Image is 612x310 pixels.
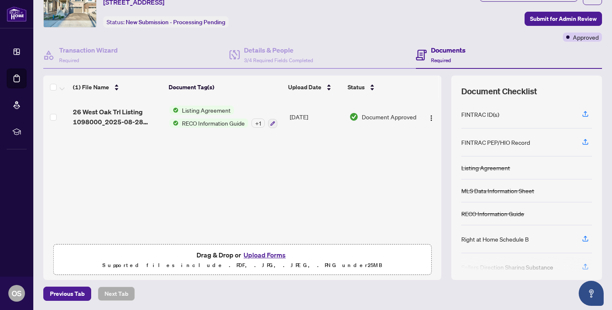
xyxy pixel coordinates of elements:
[461,163,510,172] div: Listing Agreement
[461,86,537,97] span: Document Checklist
[431,57,451,63] span: Required
[54,244,431,275] span: Drag & Drop orUpload FormsSupported files include .PDF, .JPG, .JPEG, .PNG under25MB
[362,112,416,121] span: Document Approved
[7,6,27,22] img: logo
[59,260,426,270] p: Supported files include .PDF, .JPG, .JPEG, .PNG under 25 MB
[126,18,225,26] span: New Submission - Processing Pending
[169,118,179,128] img: Status Icon
[244,57,313,63] span: 3/4 Required Fields Completed
[349,112,358,121] img: Document Status
[165,76,285,99] th: Document Tag(s)
[525,12,602,26] button: Submit for Admin Review
[98,287,135,301] button: Next Tab
[103,16,229,28] div: Status:
[179,106,234,115] span: Listing Agreement
[461,138,530,147] div: FINTRAC PEP/HIO Record
[59,45,118,55] h4: Transaction Wizard
[50,287,85,300] span: Previous Tab
[73,83,109,92] span: (1) File Name
[241,250,288,260] button: Upload Forms
[12,287,22,299] span: OS
[573,33,599,42] span: Approved
[179,118,248,128] span: RECO Information Guide
[431,45,465,55] h4: Documents
[70,76,165,99] th: (1) File Name
[285,76,344,99] th: Upload Date
[461,234,529,244] div: Right at Home Schedule B
[461,209,524,218] div: RECO Information Guide
[530,12,597,25] span: Submit for Admin Review
[348,83,365,92] span: Status
[461,186,534,195] div: MLS Data Information Sheet
[251,118,265,128] div: + 1
[73,107,162,127] span: 26 West Oak Trl Listing 1098000_2025-08-28 18_38_13.pdf
[425,110,438,123] button: Logo
[169,106,277,128] button: Status IconListing AgreementStatus IconRECO Information Guide+1
[579,281,604,306] button: Open asap
[197,250,288,260] span: Drag & Drop or
[244,45,313,55] h4: Details & People
[59,57,79,63] span: Required
[288,83,321,92] span: Upload Date
[169,106,179,115] img: Status Icon
[43,287,91,301] button: Previous Tab
[461,110,499,119] div: FINTRAC ID(s)
[428,115,435,121] img: Logo
[344,76,418,99] th: Status
[286,99,346,135] td: [DATE]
